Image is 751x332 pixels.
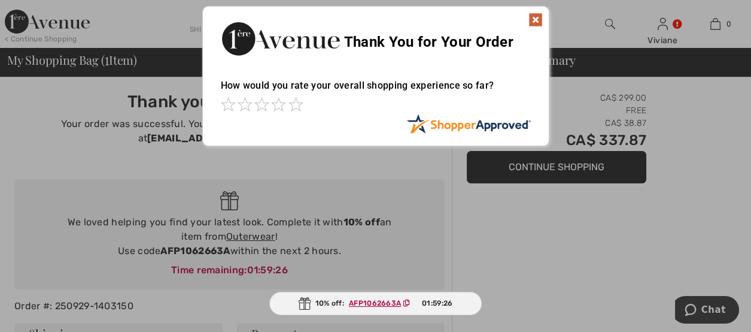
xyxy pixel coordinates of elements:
[422,298,452,309] span: 01:59:26
[528,13,543,27] img: x
[299,297,311,310] img: Gift.svg
[344,34,513,50] span: Thank You for Your Order
[221,19,340,59] img: Thank You for Your Order
[221,68,531,114] div: How would you rate your overall shopping experience so far?
[349,299,401,307] ins: AFP1062663A
[26,8,51,19] span: Chat
[269,292,482,315] div: 10% off:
